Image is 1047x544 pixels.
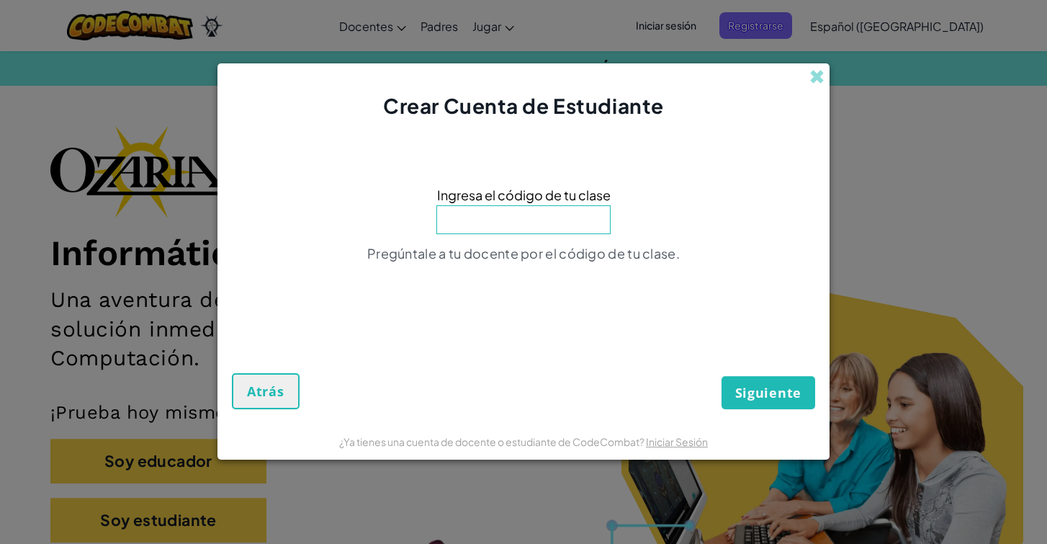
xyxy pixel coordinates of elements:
[383,93,664,118] span: Crear Cuenta de Estudiante
[722,376,815,409] button: Siguiente
[735,384,801,401] span: Siguiente
[367,245,680,262] span: Pregúntale a tu docente por el código de tu clase.
[247,383,284,400] span: Atrás
[339,435,646,448] span: ¿Ya tienes una cuenta de docente o estudiante de CodeCombat?
[232,373,300,409] button: Atrás
[437,184,611,205] span: Ingresa el código de tu clase
[646,435,708,448] a: Iniciar Sesión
